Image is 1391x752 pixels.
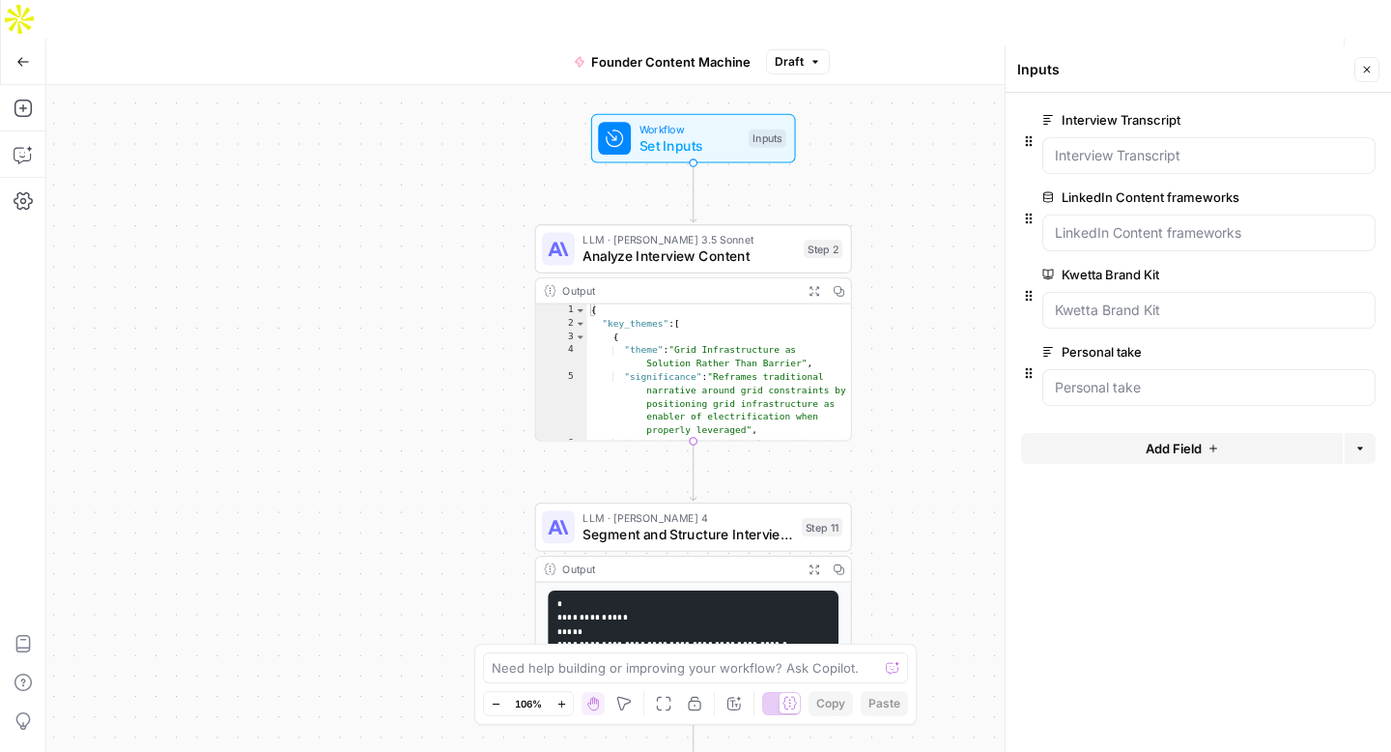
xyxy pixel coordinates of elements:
label: Kwetta Brand Kit [1042,265,1266,284]
div: 2 [536,317,587,331]
div: Domain Overview [77,114,173,127]
g: Edge from start to step_2 [691,163,696,222]
span: Toggle code folding, rows 1 through 226 [575,304,586,318]
img: website_grey.svg [31,50,46,66]
button: Draft [766,49,830,74]
div: 3 [536,331,587,344]
div: 4 [536,344,587,371]
div: Inputs [1017,60,1348,79]
div: Output [562,561,795,577]
div: 1 [536,304,587,318]
span: Toggle code folding, rows 2 through 53 [575,317,586,331]
span: LLM · [PERSON_NAME] 3.5 Sonnet [582,231,795,247]
div: Keywords by Traffic [216,114,319,127]
img: tab_domain_overview_orange.svg [56,112,71,128]
label: Personal take [1042,342,1266,362]
span: Analyze Interview Content [582,246,795,266]
img: logo_orange.svg [31,31,46,46]
img: tab_keywords_by_traffic_grey.svg [195,112,211,128]
div: 5 [536,370,587,437]
span: Segment and Structure Interview Content [582,524,793,544]
g: Edge from step_2 to step_11 [691,441,696,500]
input: Interview Transcript [1055,146,1363,165]
div: Output [562,282,795,299]
span: Draft [775,53,804,71]
span: Workflow [639,121,741,137]
div: v 4.0.25 [54,31,95,46]
span: Paste [868,695,900,712]
button: Add Field [1021,433,1343,464]
span: LLM · [PERSON_NAME] 4 [582,509,793,526]
button: Copy [809,691,853,716]
button: Founder Content Machine [562,46,762,77]
div: LLM · [PERSON_NAME] 3.5 SonnetAnalyze Interview ContentStep 2Output{ "key_themes":[ { "theme":"Gr... [535,224,852,441]
div: WorkflowSet InputsInputs [535,114,852,163]
div: LLM · [PERSON_NAME] 4Segment and Structure Interview ContentStep 11Output* **** **** ***** ***** ... [535,503,852,719]
input: Kwetta Brand Kit [1055,301,1363,320]
span: Copy [816,695,845,712]
span: Add Field [1146,439,1202,458]
div: Step 11 [802,518,842,536]
label: LinkedIn Content frameworks [1042,188,1266,207]
div: Domain: [DOMAIN_NAME] [50,50,213,66]
span: Founder Content Machine [591,52,751,72]
div: Step 2 [804,240,842,258]
label: Interview Transcript [1042,110,1266,130]
input: LinkedIn Content frameworks [1055,223,1363,243]
button: Paste [861,691,908,716]
input: Personal take [1055,378,1363,397]
div: Inputs [749,130,786,148]
div: 6 [536,437,587,504]
span: Toggle code folding, rows 3 through 12 [575,331,586,344]
span: Set Inputs [639,135,741,156]
span: 106% [515,696,542,711]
